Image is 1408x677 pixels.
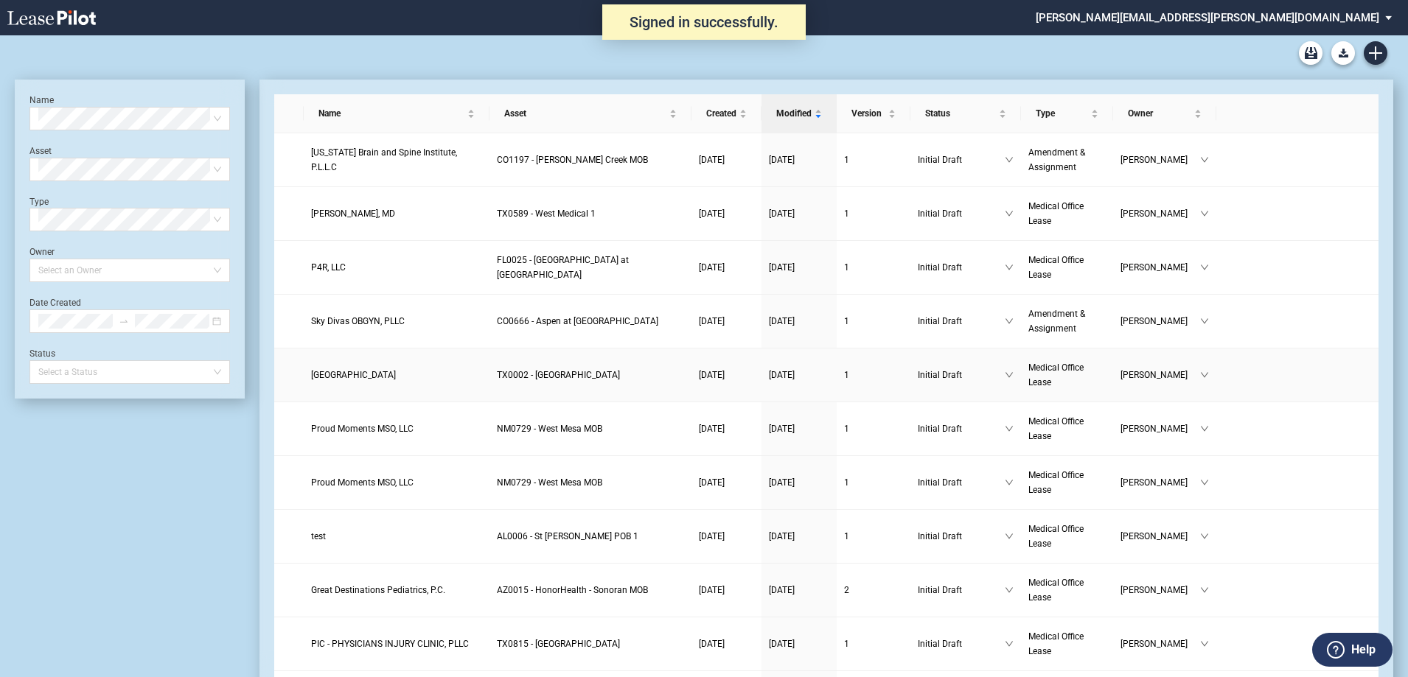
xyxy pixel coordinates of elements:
[1028,147,1085,172] span: Amendment & Assignment
[844,639,849,649] span: 1
[699,370,725,380] span: [DATE]
[497,529,684,544] a: AL0006 - St [PERSON_NAME] POB 1
[119,316,129,326] span: swap-right
[311,316,405,326] span: Sky Divas OBGYN, PLLC
[844,152,903,167] a: 1
[489,94,691,133] th: Asset
[1028,306,1106,336] a: Amendment & Assignment
[769,155,795,165] span: [DATE]
[1121,529,1200,544] span: [PERSON_NAME]
[699,477,725,488] span: [DATE]
[918,636,1005,651] span: Initial Draft
[776,106,812,121] span: Modified
[311,206,482,221] a: [PERSON_NAME], MD
[1121,368,1200,382] span: [PERSON_NAME]
[497,316,658,326] span: CO0666 - Aspen at Sky Ridge
[691,94,761,133] th: Created
[1121,583,1200,597] span: [PERSON_NAME]
[699,262,725,273] span: [DATE]
[844,424,849,434] span: 1
[844,475,903,490] a: 1
[1005,478,1014,487] span: down
[699,475,754,490] a: [DATE]
[311,421,482,436] a: Proud Moments MSO, LLC
[851,106,885,121] span: Version
[918,475,1005,490] span: Initial Draft
[918,206,1005,221] span: Initial Draft
[311,583,482,597] a: Great Destinations Pediatrics, P.C.
[844,636,903,651] a: 1
[1028,416,1084,441] span: Medical Office Lease
[1028,201,1084,226] span: Medical Office Lease
[837,94,910,133] th: Version
[1113,94,1216,133] th: Owner
[311,208,395,219] span: Ali Ahmed, MD
[1005,263,1014,272] span: down
[311,145,482,175] a: [US_STATE] Brain and Spine Institute, P.L.L.C
[497,314,684,329] a: CO0666 - Aspen at [GEOGRAPHIC_DATA]
[706,106,736,121] span: Created
[844,316,849,326] span: 1
[844,206,903,221] a: 1
[1028,309,1085,334] span: Amendment & Assignment
[497,475,684,490] a: NM0729 - West Mesa MOB
[1021,94,1113,133] th: Type
[1200,586,1209,594] span: down
[844,155,849,165] span: 1
[1121,421,1200,436] span: [PERSON_NAME]
[311,314,482,329] a: Sky Divas OBGYN, PLLC
[29,298,81,308] label: Date Created
[699,208,725,219] span: [DATE]
[1200,155,1209,164] span: down
[1028,524,1084,549] span: Medical Office Lease
[1121,260,1200,275] span: [PERSON_NAME]
[1028,362,1084,387] span: Medical Office Lease
[769,314,829,329] a: [DATE]
[497,636,684,651] a: TX0815 - [GEOGRAPHIC_DATA]
[1028,360,1106,390] a: Medical Office Lease
[918,529,1005,544] span: Initial Draft
[497,585,648,595] span: AZ0015 - HonorHealth - Sonoran MOB
[699,206,754,221] a: [DATE]
[1028,199,1106,228] a: Medical Office Lease
[29,197,49,207] label: Type
[769,529,829,544] a: [DATE]
[1005,639,1014,648] span: down
[1028,631,1084,656] span: Medical Office Lease
[497,421,684,436] a: NM0729 - West Mesa MOB
[918,421,1005,436] span: Initial Draft
[844,208,849,219] span: 1
[497,152,684,167] a: CO1197 - [PERSON_NAME] Creek MOB
[844,368,903,382] a: 1
[1200,371,1209,379] span: down
[311,262,346,273] span: P4R, LLC
[1028,470,1084,495] span: Medical Office Lease
[769,475,829,490] a: [DATE]
[1128,106,1191,121] span: Owner
[844,262,849,273] span: 1
[699,424,725,434] span: [DATE]
[699,583,754,597] a: [DATE]
[769,424,795,434] span: [DATE]
[925,106,996,121] span: Status
[311,260,482,275] a: P4R, LLC
[311,424,414,434] span: Proud Moments MSO, LLC
[1200,532,1209,541] span: down
[29,146,52,156] label: Asset
[769,583,829,597] a: [DATE]
[1200,478,1209,487] span: down
[29,348,55,359] label: Status
[699,314,754,329] a: [DATE]
[1028,145,1106,175] a: Amendment & Assignment
[1200,317,1209,326] span: down
[844,477,849,488] span: 1
[1028,255,1084,280] span: Medical Office Lease
[1200,424,1209,433] span: down
[769,152,829,167] a: [DATE]
[769,639,795,649] span: [DATE]
[497,424,602,434] span: NM0729 - West Mesa MOB
[844,370,849,380] span: 1
[311,477,414,488] span: Proud Moments MSO, LLC
[699,316,725,326] span: [DATE]
[699,260,754,275] a: [DATE]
